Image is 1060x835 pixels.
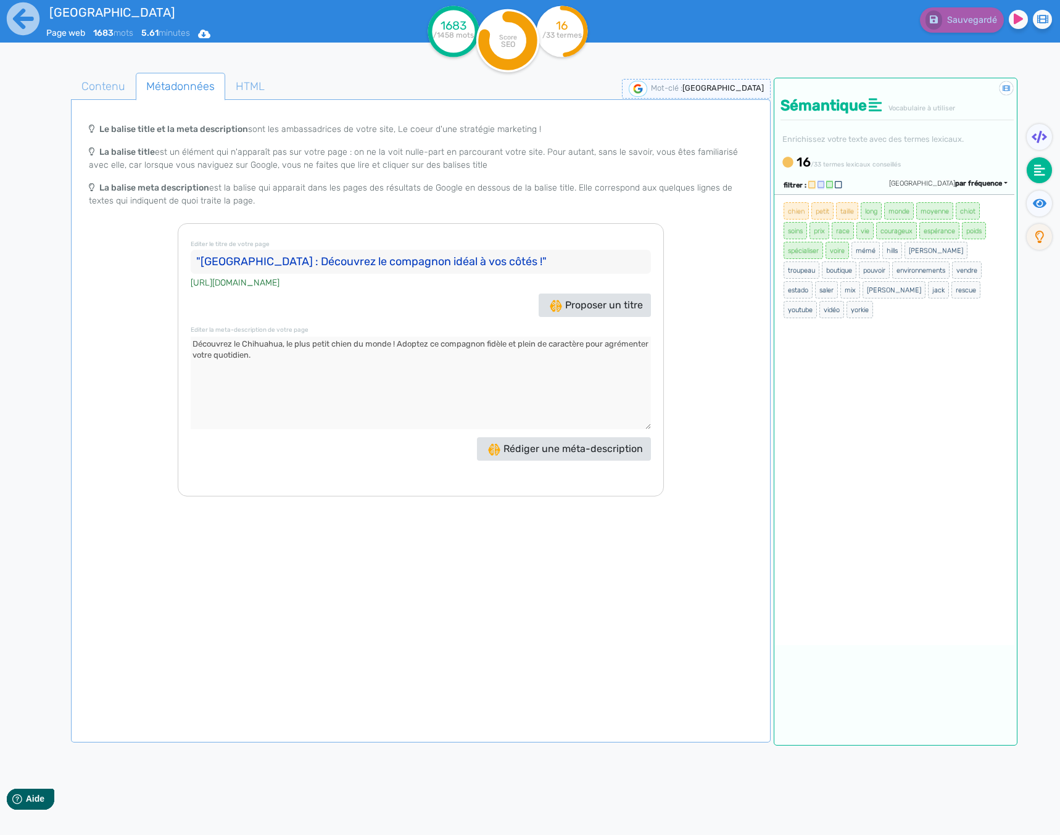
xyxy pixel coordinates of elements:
span: Aide [63,10,81,20]
span: estado [784,281,813,298]
b: La balise meta description [99,183,209,193]
span: chiot [956,202,980,220]
button: Sauvegardé [920,7,1004,33]
span: hills [882,242,902,259]
span: espérance [919,222,959,239]
span: yorkie [847,301,873,318]
span: vidéo [819,301,844,318]
span: mots [93,28,133,38]
span: Rédiger une méta-description [488,443,643,455]
span: troupeau [784,261,819,279]
span: rescue [951,281,980,298]
h4: Sémantique [781,97,1014,115]
button: Rédiger une méta-description [477,437,651,461]
span: chien [784,202,809,220]
span: HTML [226,70,275,103]
tspan: /33 termes [542,31,582,39]
b: Le balise title et la meta description [99,124,248,134]
span: [PERSON_NAME] [905,242,967,259]
tspan: /1458 mots [433,31,474,39]
span: spécialiser [784,242,823,259]
p: sont les ambassadrices de votre site, Le coeur d'une stratégie marketing ! [89,123,753,136]
span: Page web [46,28,85,38]
p: est un élément qui n'apparaît pas sur votre page : on ne la voit nulle-part en parcourant votre s... [89,146,753,171]
span: minutes [141,28,190,38]
b: 16 [797,155,811,170]
span: race [832,222,854,239]
tspan: 16 [556,19,568,33]
b: 1683 [93,28,114,38]
img: google-serp-logo.png [629,81,647,97]
span: vendre [952,261,982,279]
tspan: SEO [500,39,515,49]
span: pouvoir [859,261,890,279]
small: Editer le titre de votre page [191,241,270,248]
span: vie [856,222,874,239]
span: mémé [851,242,880,259]
span: voire [826,242,849,259]
b: 5.61 [141,28,159,38]
span: [GEOGRAPHIC_DATA] [682,83,764,93]
span: environnements [892,261,950,279]
span: par fréquence [955,179,1002,187]
span: mix [840,281,860,298]
span: jack [928,281,949,298]
small: Enrichissez votre texte avec des termes lexicaux. [781,134,964,144]
b: La balise title [99,147,155,157]
span: soins [784,222,807,239]
a: HTML [225,73,275,101]
span: courageux [876,222,917,239]
span: Vocabulaire à utiliser [888,104,955,112]
input: title [46,2,364,22]
span: monde [884,202,914,220]
span: poids [962,222,986,239]
button: Proposer un titre [539,294,651,317]
span: moyenne [916,202,953,220]
span: prix [809,222,829,239]
a: Métadonnées [136,73,225,101]
span: Mot-clé : [651,83,682,93]
span: filtrer : [784,181,806,189]
span: Sauvegardé [947,15,997,25]
span: youtube [784,301,817,318]
span: Proposer un titre [550,299,643,311]
small: Editer la meta-description de votre page [191,326,308,334]
input: Le titre de votre contenu [191,250,651,274]
cite: [URL][DOMAIN_NAME] [191,276,279,289]
small: /33 termes lexicaux conseillés [811,160,901,168]
span: long [861,202,882,220]
tspan: 1683 [441,19,466,33]
span: saler [815,281,838,298]
tspan: Score [499,33,516,41]
span: Contenu [72,70,135,103]
span: taille [836,202,858,220]
span: petit [811,202,834,220]
div: [GEOGRAPHIC_DATA] [889,179,1008,189]
a: Contenu [71,73,136,101]
span: boutique [822,261,856,279]
p: est la balise qui apparait dans les pages des résultats de Google en dessous de la balise title. ... [89,181,753,207]
span: Métadonnées [136,70,225,103]
span: [PERSON_NAME] [863,281,925,298]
